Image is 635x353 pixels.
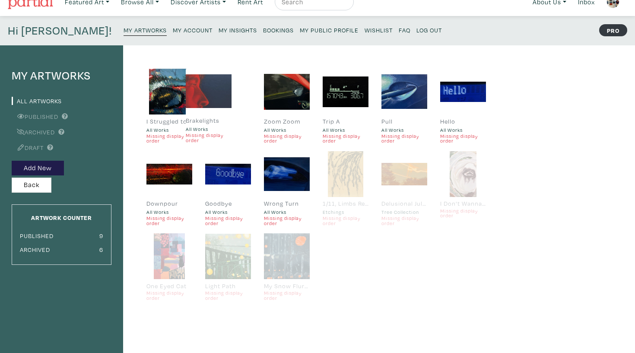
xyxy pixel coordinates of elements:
[173,24,213,35] a: My Account
[323,134,368,143] small: Missing display order
[381,199,427,208] div: Delusional July Heat
[124,26,167,34] small: My Artworks
[323,199,368,208] div: 1/11, Limbs Reaching
[8,24,112,38] h4: Hi [PERSON_NAME]!
[264,233,310,300] a: My Snow Flurries Missing display order
[146,134,192,143] small: Missing display order
[186,133,232,143] small: Missing display order
[416,26,442,34] small: Log Out
[381,134,427,143] small: Missing display order
[381,117,427,126] div: Pull
[323,208,368,216] small: Etchings
[440,134,486,143] small: Missing display order
[31,213,92,222] small: Artwork Counter
[440,117,486,126] div: Hello
[186,116,232,125] div: Brakelights
[146,208,192,216] small: All Works
[323,117,368,126] div: Trip A
[300,26,359,34] small: My Public Profile
[12,161,64,176] button: Add New
[124,24,167,36] a: My Artworks
[323,151,368,226] a: 1/11, Limbs Reaching Etchings Missing display order
[146,117,192,126] div: I Struggled to See Through the Rain
[146,233,192,300] a: One Eyed Cat Missing display order
[12,178,51,193] button: Back
[12,69,111,83] h4: My Artworks
[219,24,257,35] a: My Insights
[381,69,427,143] a: Pull All Works Missing display order
[219,26,257,34] small: My Insights
[205,199,251,208] div: Goodbye
[146,281,192,291] div: One Eyed Cat
[440,199,486,208] div: I Don't Wanna [PERSON_NAME] Oysters Anymore 1/2
[263,26,294,34] small: Bookings
[323,69,368,143] a: Trip A All Works Missing display order
[264,126,310,134] small: All Works
[264,216,310,226] small: Missing display order
[264,117,310,126] div: Zoom Zoom
[99,232,103,240] small: 9
[12,128,55,136] a: Archived
[599,24,627,36] strong: PRO
[173,26,213,34] small: My Account
[146,126,192,134] small: All Works
[440,208,486,218] small: Missing display order
[381,216,427,226] small: Missing display order
[416,24,442,35] a: Log Out
[440,151,486,218] a: I Don't Wanna [PERSON_NAME] Oysters Anymore 1/2 Missing display order
[205,151,251,226] a: Goodbye All Works Missing display order
[440,69,486,143] a: Hello All Works Missing display order
[146,69,192,143] a: I Struggled to See Through the Rain All Works Missing display order
[12,97,62,105] a: All Artworks
[146,151,192,226] a: Downpour All Works Missing display order
[205,233,251,300] a: Light Path Missing display order
[186,125,232,133] small: All Works
[381,208,427,216] small: Tree Collection
[440,126,486,134] small: All Works
[264,69,310,143] a: Zoom Zoom All Works Missing display order
[99,245,103,254] small: 6
[146,290,192,300] small: Missing display order
[264,290,310,300] small: Missing display order
[323,126,368,134] small: All Works
[264,208,310,216] small: All Works
[186,68,232,143] a: Brakelights All Works Missing display order
[264,134,310,143] small: Missing display order
[399,26,410,34] small: FAQ
[20,245,50,254] small: Archived
[205,290,251,300] small: Missing display order
[205,281,251,291] div: Light Path
[146,216,192,226] small: Missing display order
[381,126,427,134] small: All Works
[365,24,393,35] a: Wishlist
[323,216,368,226] small: Missing display order
[365,26,393,34] small: Wishlist
[12,143,44,152] a: Draft
[205,216,251,226] small: Missing display order
[20,232,54,240] small: Published
[263,24,294,35] a: Bookings
[399,24,410,35] a: FAQ
[12,112,58,121] a: Published
[300,24,359,35] a: My Public Profile
[146,199,192,208] div: Downpour
[264,151,310,226] a: Wrong Turn All Works Missing display order
[264,199,310,208] div: Wrong Turn
[264,281,310,291] div: My Snow Flurries
[205,208,251,216] small: All Works
[381,151,427,226] a: Delusional July Heat Tree Collection Missing display order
